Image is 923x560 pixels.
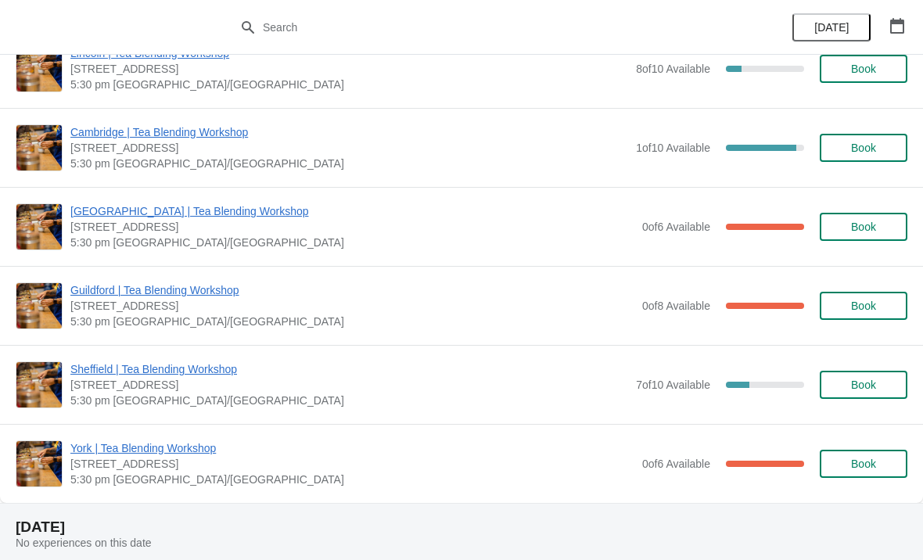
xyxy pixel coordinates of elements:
span: Book [851,379,876,391]
button: Book [820,292,907,320]
span: [GEOGRAPHIC_DATA] | Tea Blending Workshop [70,203,634,219]
img: London Covent Garden | Tea Blending Workshop | 11 Monmouth St, London, WC2H 9DA | 5:30 pm Europe/... [16,204,62,249]
span: Book [851,221,876,233]
span: 5:30 pm [GEOGRAPHIC_DATA]/[GEOGRAPHIC_DATA] [70,235,634,250]
input: Search [262,13,692,41]
span: [DATE] [814,21,849,34]
span: 8 of 10 Available [636,63,710,75]
span: 0 of 8 Available [642,300,710,312]
button: Book [820,213,907,241]
span: [STREET_ADDRESS] [70,61,628,77]
h2: [DATE] [16,519,907,535]
span: No experiences on this date [16,537,152,549]
button: Book [820,450,907,478]
span: [STREET_ADDRESS] [70,140,628,156]
img: Cambridge | Tea Blending Workshop | 8-9 Green Street, Cambridge, CB2 3JU | 5:30 pm Europe/London [16,125,62,171]
span: Guildford | Tea Blending Workshop [70,282,634,298]
span: [STREET_ADDRESS] [70,456,634,472]
img: Lincoln | Tea Blending Workshop | 30 Sincil Street, Lincoln, LN5 7ET | 5:30 pm Europe/London [16,46,62,92]
span: Book [851,142,876,154]
span: [STREET_ADDRESS] [70,377,628,393]
img: Sheffield | Tea Blending Workshop | 76 - 78 Pinstone Street, Sheffield, S1 2HP | 5:30 pm Europe/L... [16,362,62,407]
span: York | Tea Blending Workshop [70,440,634,456]
span: Sheffield | Tea Blending Workshop [70,361,628,377]
span: 0 of 6 Available [642,221,710,233]
span: 5:30 pm [GEOGRAPHIC_DATA]/[GEOGRAPHIC_DATA] [70,314,634,329]
span: 5:30 pm [GEOGRAPHIC_DATA]/[GEOGRAPHIC_DATA] [70,156,628,171]
button: [DATE] [792,13,871,41]
span: 0 of 6 Available [642,458,710,470]
img: York | Tea Blending Workshop | 73 Low Petergate, YO1 7HY | 5:30 pm Europe/London [16,441,62,486]
button: Book [820,55,907,83]
img: Guildford | Tea Blending Workshop | 5 Market Street, Guildford, GU1 4LB | 5:30 pm Europe/London [16,283,62,328]
span: 5:30 pm [GEOGRAPHIC_DATA]/[GEOGRAPHIC_DATA] [70,77,628,92]
span: Book [851,458,876,470]
span: 1 of 10 Available [636,142,710,154]
span: 5:30 pm [GEOGRAPHIC_DATA]/[GEOGRAPHIC_DATA] [70,393,628,408]
button: Book [820,134,907,162]
span: [STREET_ADDRESS] [70,298,634,314]
span: 5:30 pm [GEOGRAPHIC_DATA]/[GEOGRAPHIC_DATA] [70,472,634,487]
button: Book [820,371,907,399]
span: 7 of 10 Available [636,379,710,391]
span: Book [851,300,876,312]
span: Book [851,63,876,75]
span: [STREET_ADDRESS] [70,219,634,235]
span: Cambridge | Tea Blending Workshop [70,124,628,140]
